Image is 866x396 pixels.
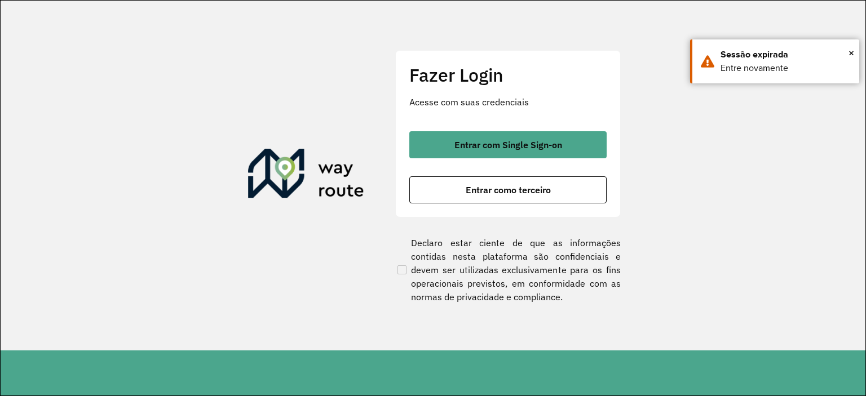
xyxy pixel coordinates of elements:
label: Declaro estar ciente de que as informações contidas nesta plataforma são confidenciais e devem se... [395,236,621,304]
button: Close [849,45,854,61]
p: Acesse com suas credenciais [409,95,607,109]
h2: Fazer Login [409,64,607,86]
button: button [409,176,607,203]
span: × [849,45,854,61]
button: button [409,131,607,158]
div: Sessão expirada [721,48,851,61]
img: Roteirizador AmbevTech [248,149,364,203]
div: Entre novamente [721,61,851,75]
span: Entrar como terceiro [466,185,551,194]
span: Entrar com Single Sign-on [454,140,562,149]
